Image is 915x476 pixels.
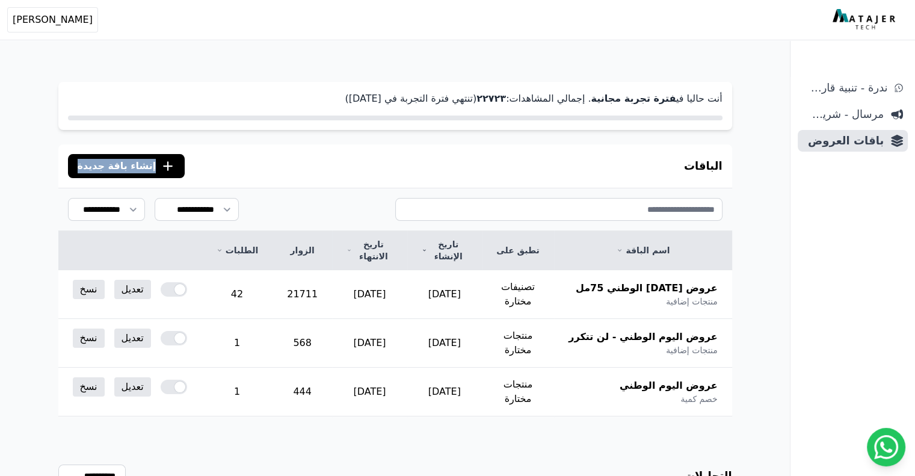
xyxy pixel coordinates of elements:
td: 1 [202,319,273,368]
span: مرسال - شريط دعاية [803,106,884,123]
td: منتجات مختارة [482,319,554,368]
td: منتجات مختارة [482,368,554,416]
a: الطلبات [216,244,258,256]
td: [DATE] [332,368,407,416]
td: 42 [202,270,273,319]
span: عروض اليوم الوطني [620,379,718,393]
p: أنت حاليا في . إجمالي المشاهدات: (تنتهي فترة التجربة في [DATE]) [68,91,722,106]
td: تصنيفات مختارة [482,270,554,319]
td: [DATE] [332,270,407,319]
span: منتجات إضافية [666,295,717,308]
span: باقات العروض [803,132,884,149]
h3: الباقات [684,158,722,175]
button: إنشاء باقة جديدة [68,154,185,178]
td: [DATE] [407,319,482,368]
a: تعديل [114,280,151,299]
span: خصم كمية [680,393,717,405]
span: إنشاء باقة جديدة [78,159,156,173]
th: تطبق على [482,231,554,270]
a: تاريخ الإنشاء [422,238,467,262]
td: [DATE] [407,270,482,319]
strong: ٢٢٧٢۳ [476,93,506,104]
a: اسم الباقة [568,244,717,256]
td: 21711 [273,270,332,319]
a: تعديل [114,329,151,348]
a: نسخ [73,329,105,348]
a: نسخ [73,280,105,299]
img: MatajerTech Logo [833,9,898,31]
td: 568 [273,319,332,368]
span: عروض [DATE] الوطني 75مل [576,281,718,295]
a: نسخ [73,377,105,397]
td: 444 [273,368,332,416]
button: [PERSON_NAME] [7,7,98,32]
a: تعديل [114,377,151,397]
td: 1 [202,368,273,416]
a: تاريخ الانتهاء [347,238,393,262]
span: ندرة - تنبية قارب علي النفاذ [803,79,887,96]
td: [DATE] [332,319,407,368]
span: [PERSON_NAME] [13,13,93,27]
th: الزوار [273,231,332,270]
span: عروض اليوم الوطني - لن تتكرر [568,330,717,344]
td: [DATE] [407,368,482,416]
strong: فترة تجربة مجانية [591,93,676,104]
span: منتجات إضافية [666,344,717,356]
